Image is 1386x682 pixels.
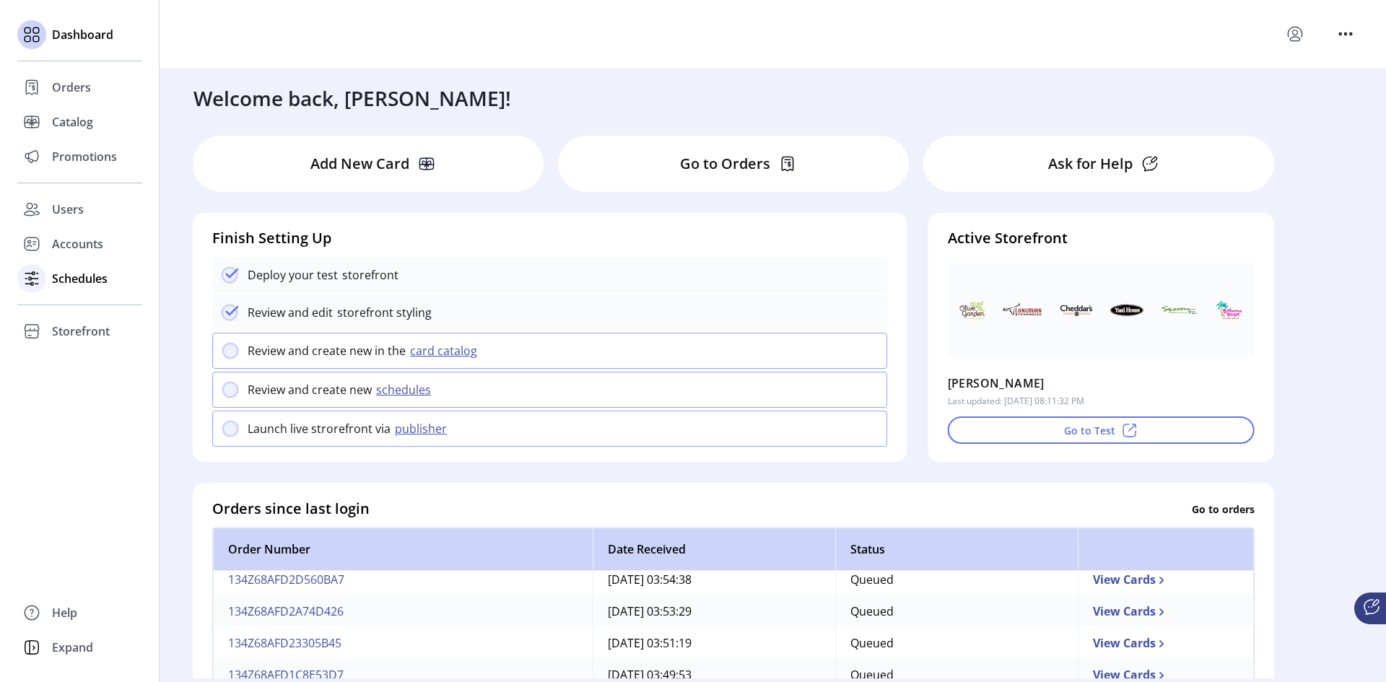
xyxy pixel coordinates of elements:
p: Review and create new [248,381,372,398]
h4: Finish Setting Up [212,227,887,249]
button: menu [1283,22,1307,45]
td: View Cards [1078,627,1254,659]
th: Order Number [213,528,593,571]
td: [DATE] 03:53:29 [593,595,835,627]
td: 134Z68AFD2A74D426 [213,595,593,627]
p: Add New Card [310,153,409,175]
p: Last updated: [DATE] 08:11:32 PM [948,395,1084,408]
p: storefront styling [333,304,432,321]
p: Launch live strorefront via [248,420,391,437]
p: Go to orders [1192,501,1255,516]
td: [DATE] 03:54:38 [593,564,835,595]
span: Storefront [52,323,110,340]
span: Catalog [52,113,93,131]
button: card catalog [406,342,486,359]
h4: Active Storefront [948,227,1255,249]
span: Users [52,201,84,218]
td: Queued [835,595,1078,627]
span: Promotions [52,148,117,165]
p: Ask for Help [1048,153,1133,175]
button: menu [1334,22,1357,45]
p: storefront [338,266,398,284]
th: Date Received [593,528,835,571]
button: Go to Test [948,416,1255,444]
button: publisher [391,420,456,437]
span: Accounts [52,235,103,253]
p: Deploy your test [248,266,338,284]
td: Queued [835,564,1078,595]
h3: Welcome back, [PERSON_NAME]! [193,83,511,113]
p: Review and edit [248,304,333,321]
th: Status [835,528,1078,571]
td: View Cards [1078,564,1254,595]
h4: Orders since last login [212,498,370,520]
span: Dashboard [52,26,113,43]
span: Schedules [52,270,108,287]
p: Go to Orders [680,153,770,175]
p: Review and create new in the [248,342,406,359]
span: Orders [52,79,91,96]
td: View Cards [1078,595,1254,627]
p: [PERSON_NAME] [948,372,1045,395]
span: Expand [52,639,93,656]
td: Queued [835,627,1078,659]
span: Help [52,604,77,621]
button: schedules [372,381,440,398]
td: 134Z68AFD23305B45 [213,627,593,659]
td: 134Z68AFD2D560BA7 [213,564,593,595]
td: [DATE] 03:51:19 [593,627,835,659]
